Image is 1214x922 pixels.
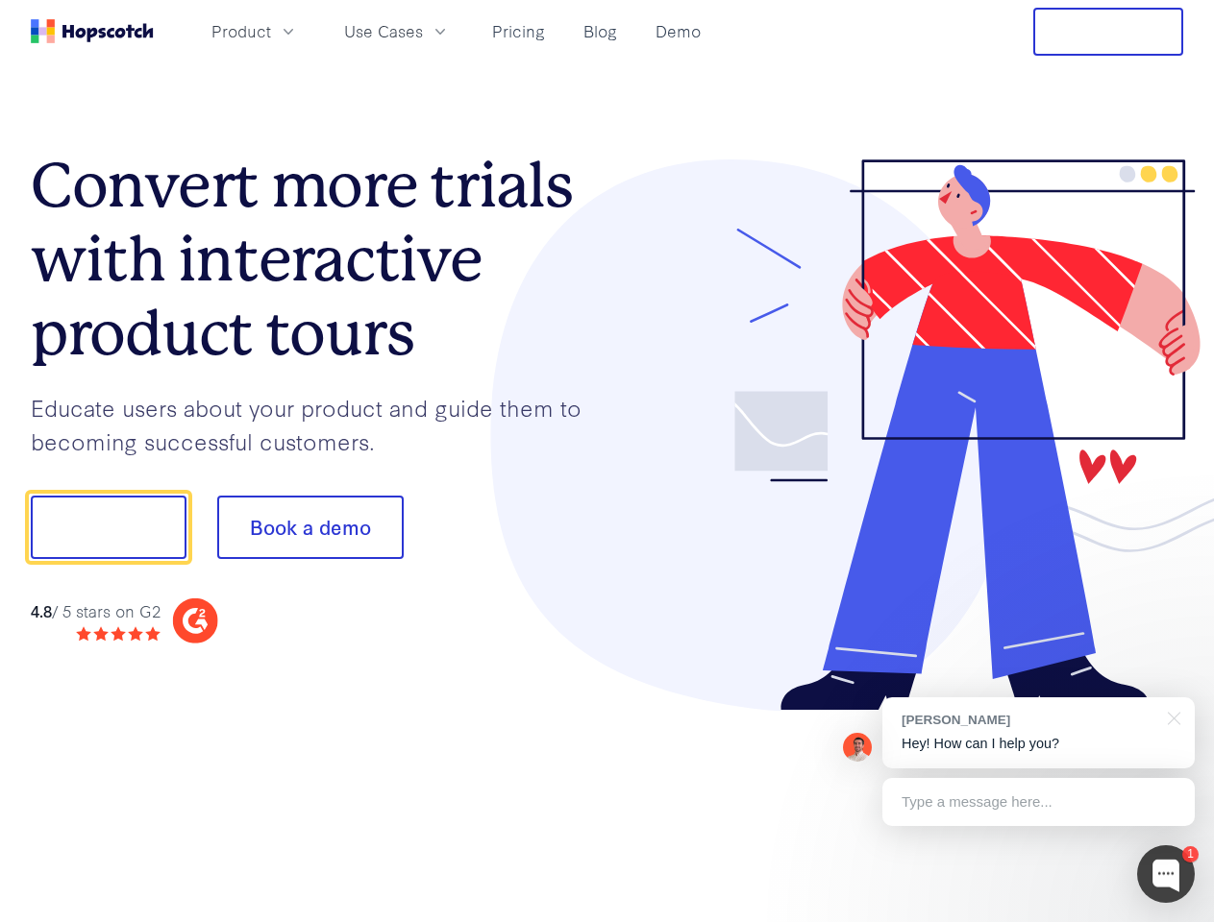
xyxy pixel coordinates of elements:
p: Educate users about your product and guide them to becoming successful customers. [31,391,607,457]
span: Product [211,19,271,43]
a: Pricing [484,15,553,47]
button: Show me! [31,496,186,559]
button: Free Trial [1033,8,1183,56]
h1: Convert more trials with interactive product tours [31,149,607,370]
a: Demo [648,15,708,47]
div: [PERSON_NAME] [902,711,1156,729]
a: Home [31,19,154,43]
button: Book a demo [217,496,404,559]
strong: 4.8 [31,599,52,621]
p: Hey! How can I help you? [902,734,1176,754]
div: Type a message here... [882,778,1195,826]
img: Mark Spera [843,733,872,762]
div: / 5 stars on G2 [31,599,161,623]
span: Use Cases [344,19,423,43]
div: 1 [1182,846,1199,862]
a: Blog [576,15,625,47]
button: Use Cases [333,15,461,47]
button: Product [200,15,310,47]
